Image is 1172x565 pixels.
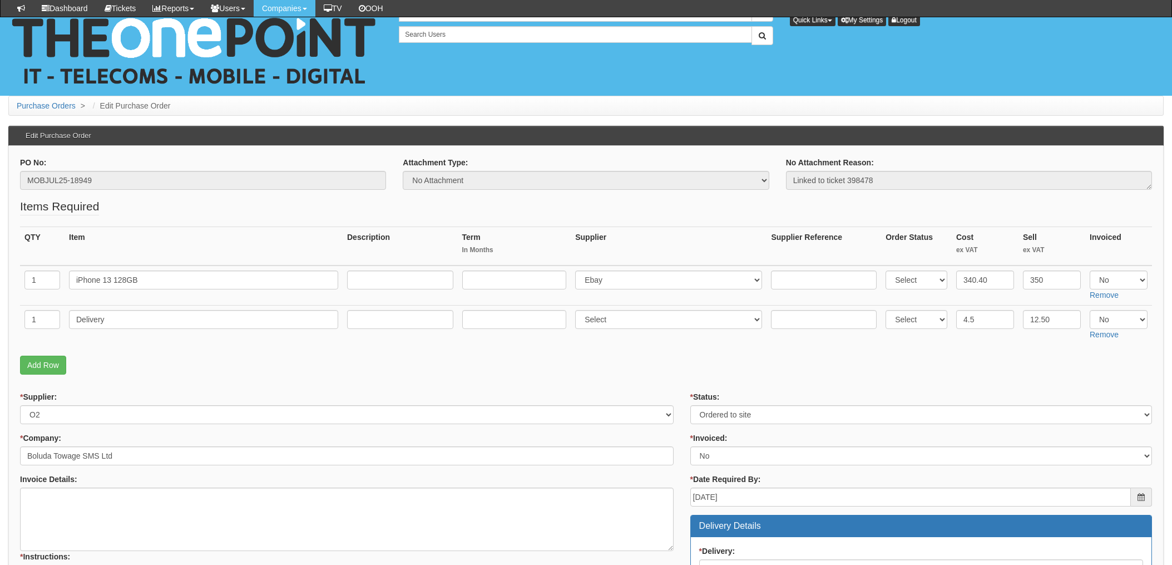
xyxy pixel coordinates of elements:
[571,227,767,266] th: Supplier
[20,356,66,375] a: Add Row
[699,521,1143,531] h3: Delivery Details
[1090,291,1119,299] a: Remove
[881,227,952,266] th: Order Status
[952,227,1018,266] th: Cost
[690,433,728,444] label: Invoiced:
[786,171,1152,190] textarea: Linked to ticket 398478
[956,245,1014,255] small: ex VAT
[20,227,65,266] th: QTY
[65,227,343,266] th: Item
[786,157,874,168] label: No Attachment Reason:
[690,474,761,485] label: Date Required By:
[20,126,97,145] h3: Edit Purchase Order
[20,198,99,215] legend: Items Required
[403,157,468,168] label: Attachment Type:
[1090,330,1119,339] a: Remove
[767,227,881,266] th: Supplier Reference
[20,157,46,168] label: PO No:
[20,474,77,485] label: Invoice Details:
[1023,245,1081,255] small: ex VAT
[343,227,458,266] th: Description
[20,433,61,444] label: Company:
[888,14,920,26] a: Logout
[690,391,720,402] label: Status:
[462,245,567,255] small: In Months
[790,14,835,26] button: Quick Links
[90,100,171,111] li: Edit Purchase Order
[1085,227,1152,266] th: Invoiced
[838,14,887,26] a: My Settings
[1018,227,1085,266] th: Sell
[78,101,88,110] span: >
[20,551,70,562] label: Instructions:
[17,101,76,110] a: Purchase Orders
[458,227,571,266] th: Term
[20,391,57,402] label: Supplier:
[399,26,751,43] input: Search Users
[699,546,735,557] label: Delivery:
